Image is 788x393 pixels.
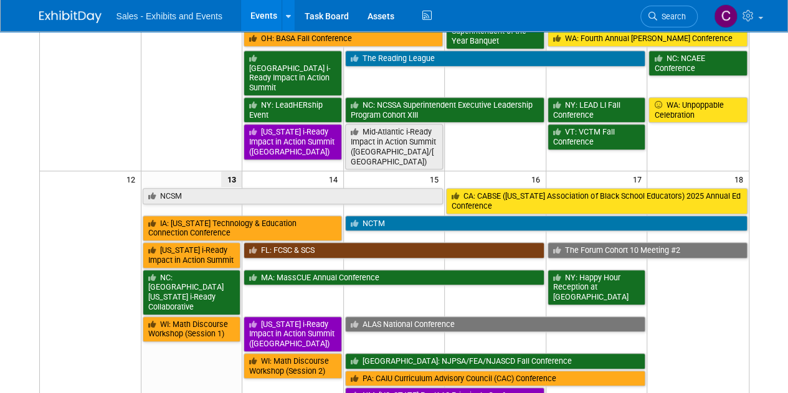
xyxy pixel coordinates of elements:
a: IA: [US_STATE] Technology & Education Connection Conference [143,215,342,241]
a: NCTM [345,215,748,232]
a: The Forum Cohort 10 Meeting #2 [548,242,748,258]
span: 13 [221,171,242,187]
a: CA: CABSE ([US_STATE] Association of Black School Educators) 2025 Annual Ed Conference [446,188,747,214]
a: VT: VCTM Fall Conference [548,124,646,149]
a: FL: FCSC & SCS [244,242,544,258]
a: Search [640,6,698,27]
span: Search [657,12,686,21]
img: ExhibitDay [39,11,102,23]
span: 17 [631,171,647,187]
span: 15 [429,171,444,187]
a: [GEOGRAPHIC_DATA] i-Ready Impact in Action Summit [244,50,342,96]
a: [US_STATE] i-Ready Impact in Action Summit [143,242,241,268]
span: 16 [530,171,546,187]
span: 12 [125,171,141,187]
a: [GEOGRAPHIC_DATA]: NJPSA/FEA/NJASCD Fall Conference [345,353,646,369]
a: NCSM [143,188,444,204]
a: ALAS National Conference [345,316,646,333]
a: WA: Unpoppable Celebration [648,97,747,123]
a: The Reading League [345,50,646,67]
a: PA: CAIU Curriculum Advisory Council (CAC) Conference [345,371,646,387]
span: 18 [733,171,749,187]
a: NY: LEAD LI Fall Conference [548,97,646,123]
img: Christine Lurz [714,4,738,28]
a: [US_STATE] i-Ready Impact in Action Summit ([GEOGRAPHIC_DATA]) [244,316,342,352]
span: Sales - Exhibits and Events [116,11,222,21]
a: OH: BASA Fall Conference [244,31,443,47]
a: NY: LeadHERship Event [244,97,342,123]
a: MA: MassCUE Annual Conference [244,270,544,286]
a: NY: Happy Hour Reception at [GEOGRAPHIC_DATA] [548,270,646,305]
a: [US_STATE] i-Ready Impact in Action Summit ([GEOGRAPHIC_DATA]) [244,124,342,159]
a: Mid-Atlantic i-Ready Impact in Action Summit ([GEOGRAPHIC_DATA]/[GEOGRAPHIC_DATA]) [345,124,444,169]
a: NC: NCSSA Superintendent Executive Leadership Program Cohort XIII [345,97,544,123]
span: 14 [328,171,343,187]
a: NC: NCAEE Conference [648,50,747,76]
a: NC: [GEOGRAPHIC_DATA][US_STATE] i-Ready Collaborative [143,270,241,315]
a: WI: Math Discourse Workshop (Session 1) [143,316,241,342]
a: WI: Math Discourse Workshop (Session 2) [244,353,342,379]
a: WA: Fourth Annual [PERSON_NAME] Conference [548,31,748,47]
